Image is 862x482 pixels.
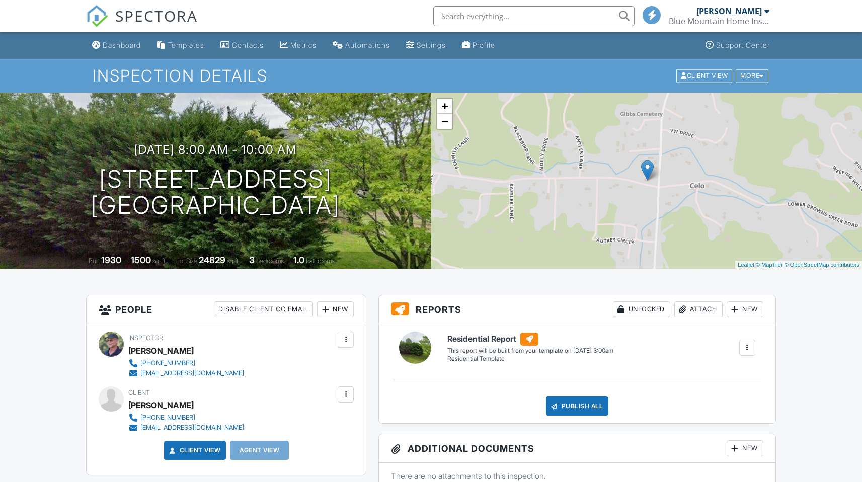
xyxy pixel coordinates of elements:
[675,71,735,79] a: Client View
[701,36,774,55] a: Support Center
[232,41,264,49] div: Contacts
[86,5,108,27] img: The Best Home Inspection Software - Spectora
[473,41,495,49] div: Profile
[433,6,635,26] input: Search everything...
[140,369,244,377] div: [EMAIL_ADDRESS][DOMAIN_NAME]
[669,16,769,26] div: Blue Mountain Home Inspections of WNC
[152,257,167,265] span: sq. ft.
[546,396,609,416] div: Publish All
[91,166,340,219] h1: [STREET_ADDRESS] [GEOGRAPHIC_DATA]
[128,413,244,423] a: [PHONE_NUMBER]
[128,368,244,378] a: [EMAIL_ADDRESS][DOMAIN_NAME]
[738,262,754,268] a: Leaflet
[103,41,141,49] div: Dashboard
[249,255,255,265] div: 3
[89,257,100,265] span: Built
[293,255,304,265] div: 1.0
[128,334,163,342] span: Inspector
[128,389,150,396] span: Client
[153,36,208,55] a: Templates
[402,36,450,55] a: Settings
[674,301,723,317] div: Attach
[785,262,859,268] a: © OpenStreetMap contributors
[131,255,151,265] div: 1500
[756,262,783,268] a: © MapTiler
[88,36,145,55] a: Dashboard
[140,424,244,432] div: [EMAIL_ADDRESS][DOMAIN_NAME]
[128,423,244,433] a: [EMAIL_ADDRESS][DOMAIN_NAME]
[168,445,221,455] a: Client View
[716,41,770,49] div: Support Center
[696,6,762,16] div: [PERSON_NAME]
[134,143,297,156] h3: [DATE] 8:00 am - 10:00 am
[140,414,195,422] div: [PHONE_NUMBER]
[93,67,769,85] h1: Inspection Details
[87,295,366,324] h3: People
[379,295,775,324] h3: Reports
[101,255,121,265] div: 1930
[458,36,499,55] a: Company Profile
[199,255,225,265] div: 24829
[176,257,197,265] span: Lot Size
[306,257,335,265] span: bathrooms
[86,14,198,35] a: SPECTORA
[379,434,775,463] h3: Additional Documents
[276,36,321,55] a: Metrics
[447,333,613,346] h6: Residential Report
[727,440,763,456] div: New
[128,358,244,368] a: [PHONE_NUMBER]
[391,470,763,481] p: There are no attachments to this inspection.
[329,36,394,55] a: Automations (Basic)
[128,397,194,413] div: [PERSON_NAME]
[676,69,732,83] div: Client View
[256,257,284,265] span: bedrooms
[216,36,268,55] a: Contacts
[227,257,240,265] span: sq.ft.
[735,261,862,269] div: |
[128,343,194,358] div: [PERSON_NAME]
[317,301,354,317] div: New
[437,99,452,114] a: Zoom in
[140,359,195,367] div: [PHONE_NUMBER]
[447,347,613,355] div: This report will be built from your template on [DATE] 3:00am
[168,41,204,49] div: Templates
[214,301,313,317] div: Disable Client CC Email
[345,41,390,49] div: Automations
[727,301,763,317] div: New
[417,41,446,49] div: Settings
[613,301,670,317] div: Unlocked
[437,114,452,129] a: Zoom out
[447,355,613,363] div: Residential Template
[736,69,768,83] div: More
[290,41,317,49] div: Metrics
[115,5,198,26] span: SPECTORA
